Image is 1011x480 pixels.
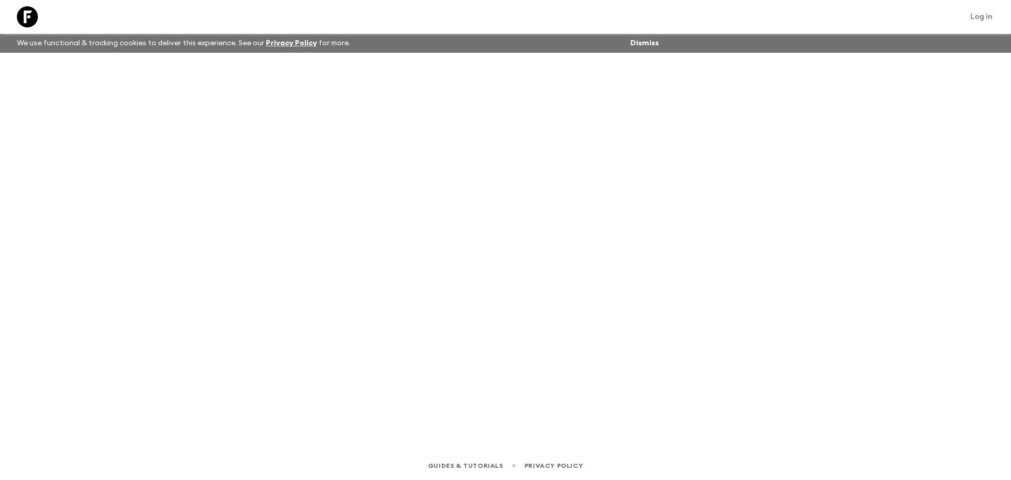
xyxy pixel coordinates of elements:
p: We use functional & tracking cookies to deliver this experience. See our for more. [13,34,354,53]
a: Privacy Policy [266,40,317,47]
button: Dismiss [628,36,661,51]
a: Guides & Tutorials [428,460,503,472]
a: Log in [965,9,998,24]
a: Privacy Policy [524,460,583,472]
